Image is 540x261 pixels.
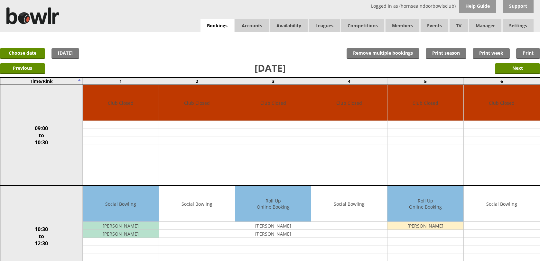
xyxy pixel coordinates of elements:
td: 6 [463,77,540,85]
td: Club Closed [159,85,235,121]
td: 1 [83,77,159,85]
input: Next [495,63,540,74]
td: Social Bowling [159,186,235,222]
a: Bookings [200,19,234,32]
td: 09:00 to 10:30 [0,85,83,186]
td: Club Closed [387,85,463,121]
td: 4 [311,77,387,85]
a: Availability [270,19,308,32]
input: Remove multiple bookings [347,48,419,59]
td: Social Bowling [83,186,159,222]
td: Time/Rink [0,77,83,85]
td: Roll Up Online Booking [235,186,311,222]
td: [PERSON_NAME] [235,222,311,230]
a: Print week [473,48,510,59]
a: Competitions [341,19,384,32]
td: Club Closed [464,85,540,121]
a: Leagues [309,19,340,32]
td: Roll Up Online Booking [387,186,463,222]
td: [PERSON_NAME] [83,230,159,238]
span: Accounts [235,19,269,32]
td: 3 [235,77,311,85]
td: [PERSON_NAME] [387,222,463,230]
a: Print [516,48,540,59]
span: TV [450,19,468,32]
td: 2 [159,77,235,85]
span: Members [386,19,419,32]
td: Social Bowling [464,186,540,222]
span: Settings [503,19,534,32]
a: Print season [426,48,466,59]
td: Social Bowling [311,186,387,222]
td: Club Closed [83,85,159,121]
td: Club Closed [235,85,311,121]
td: Club Closed [311,85,387,121]
span: Manager [469,19,501,32]
a: Events [421,19,448,32]
a: [DATE] [51,48,79,59]
td: 5 [387,77,464,85]
td: [PERSON_NAME] [235,230,311,238]
td: [PERSON_NAME] [83,222,159,230]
